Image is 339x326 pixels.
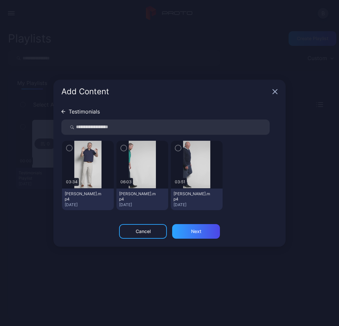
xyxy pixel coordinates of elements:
div: 03:34 [65,178,79,186]
div: Cancel [136,229,151,234]
div: Phil Peters.mp4 [65,191,101,202]
div: Jeff Shaw.mp4 [173,191,210,202]
div: Testimonials [69,109,100,114]
button: Next [172,224,220,239]
div: Nathan Cape.mp4 [119,191,156,202]
div: 06:03 [119,178,133,186]
div: 03:51 [173,178,187,186]
div: [DATE] [119,202,166,207]
button: Cancel [119,224,167,239]
div: Add Content [61,88,270,96]
div: [DATE] [173,202,220,207]
div: Next [191,229,201,234]
div: [DATE] [65,202,111,207]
